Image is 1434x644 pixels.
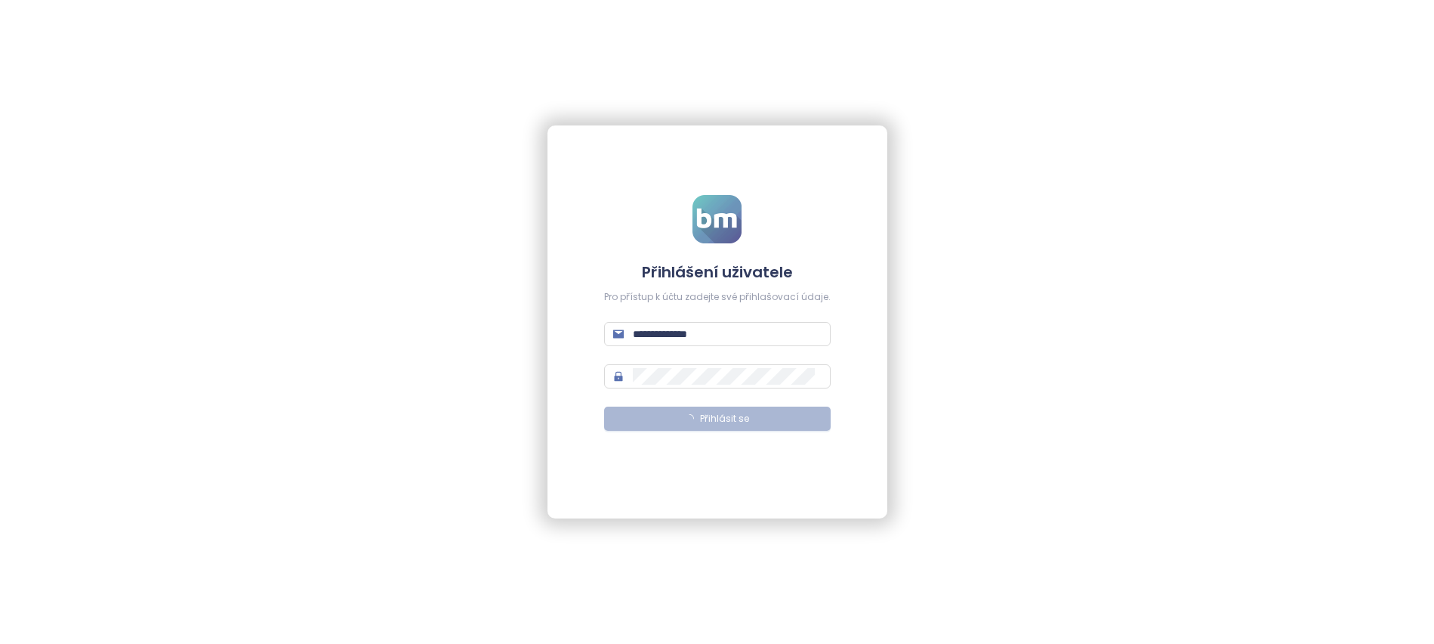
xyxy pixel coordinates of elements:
div: Pro přístup k účtu zadejte své přihlašovací údaje. [604,290,831,305]
span: mail [613,329,624,339]
img: logo [692,195,742,243]
span: loading [684,413,694,423]
h4: Přihlášení uživatele [604,262,831,283]
span: lock [613,371,624,382]
span: Přihlásit se [700,412,749,426]
button: Přihlásit se [604,407,831,431]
